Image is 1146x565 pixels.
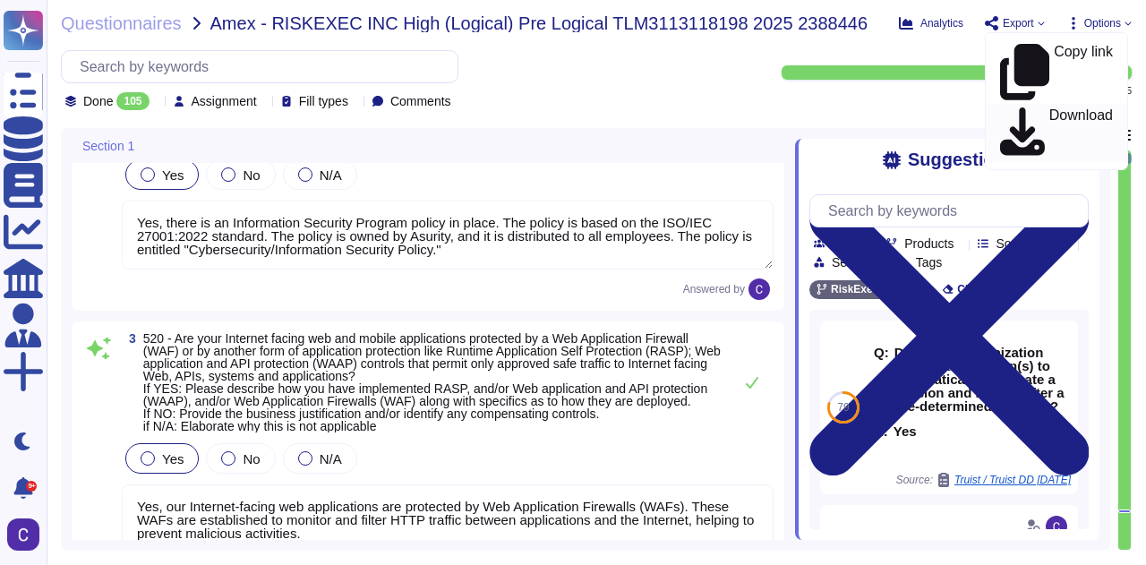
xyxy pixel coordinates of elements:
[116,92,149,110] div: 105
[819,195,1088,227] input: Search by keywords
[299,95,348,107] span: Fill types
[986,104,1127,162] a: Download
[61,14,182,32] span: Questionnaires
[83,95,113,107] span: Done
[1084,18,1121,29] span: Options
[210,14,868,32] span: Amex - RISKEXEC INC High (Logical) Pre Logical TLM3113118198 2025 2388446
[122,332,136,345] span: 3
[920,18,963,29] span: Analytics
[4,515,52,554] button: user
[71,51,458,82] input: Search by keywords
[683,284,745,295] span: Answered by
[82,140,134,152] span: Section 1
[986,40,1127,104] a: Copy link
[1049,108,1113,158] p: Download
[143,331,721,433] span: 520 - Are your Internet facing web and mobile applications protected by a Web Application Firewal...
[320,451,342,467] span: N/A
[899,16,963,30] button: Analytics
[1003,18,1034,29] span: Export
[162,167,184,183] span: Yes
[1046,516,1067,537] img: user
[320,167,342,183] span: N/A
[162,451,184,467] span: Yes
[837,402,849,413] span: 79
[748,278,770,300] img: user
[26,481,37,492] div: 9+
[1054,45,1113,100] p: Copy link
[122,201,774,270] textarea: Yes, there is an Information Security Program policy in place. The policy is based on the ISO/IEC...
[243,167,260,183] span: No
[7,518,39,551] img: user
[192,95,257,107] span: Assignment
[390,95,451,107] span: Comments
[243,451,260,467] span: No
